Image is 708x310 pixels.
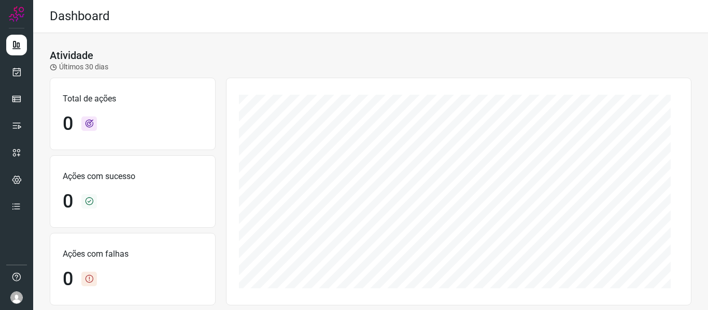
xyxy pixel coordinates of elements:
h1: 0 [63,268,73,290]
h3: Atividade [50,49,93,62]
p: Ações com sucesso [63,170,203,183]
p: Ações com falhas [63,248,203,260]
p: Últimos 30 dias [50,62,108,72]
img: Logo [9,6,24,22]
img: avatar-user-boy.jpg [10,291,23,304]
h1: 0 [63,190,73,213]
p: Total de ações [63,93,203,105]
h2: Dashboard [50,9,110,24]
h1: 0 [63,113,73,135]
